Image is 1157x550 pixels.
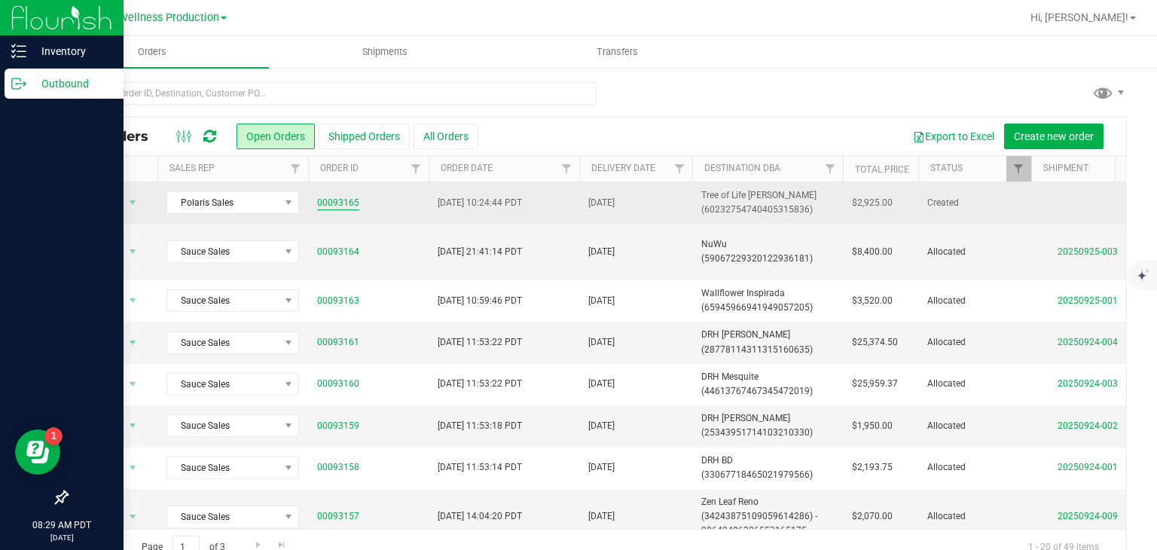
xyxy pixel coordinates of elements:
span: Allocated [927,294,1022,308]
span: Zen Leaf Reno (34243875109059614286) - 92649426386553165175 [701,495,834,539]
a: Delivery Date [591,163,655,173]
span: Polaris Wellness Production [81,11,219,24]
span: Sauce Sales [167,506,279,527]
span: Transfers [576,45,658,59]
a: 00093159 [317,419,359,433]
span: Allocated [927,419,1022,433]
span: Sauce Sales [167,374,279,395]
a: 20250924-002 [1058,420,1118,431]
span: Sauce Sales [167,415,279,436]
span: select [124,192,142,213]
a: Order Date [441,163,493,173]
span: [DATE] 10:59:46 PDT [438,294,522,308]
span: [DATE] [588,196,615,210]
button: All Orders [414,124,478,149]
span: [DATE] [588,245,615,259]
a: 00093157 [317,509,359,524]
a: 00093160 [317,377,359,391]
a: Filter [283,156,308,182]
a: Orders [36,36,269,68]
a: Filter [404,156,429,182]
span: Tree of Life [PERSON_NAME] (60232754740405315836) [701,188,834,217]
span: $1,950.00 [852,419,893,433]
inline-svg: Outbound [11,76,26,91]
span: NuWu (59067229320122936181) [701,237,834,266]
a: 00093158 [317,460,359,475]
a: Transfers [501,36,734,68]
span: select [124,506,142,527]
span: select [124,415,142,436]
input: Search Order ID, Destination, Customer PO... [66,82,597,105]
span: Sauce Sales [167,290,279,311]
a: Shipment [1043,163,1088,173]
button: Export to Excel [903,124,1004,149]
span: Hi, [PERSON_NAME]! [1030,11,1128,23]
a: Filter [667,156,692,182]
p: 08:29 AM PDT [7,518,117,532]
a: 20250924-009 [1058,511,1118,521]
a: 00093164 [317,245,359,259]
span: [DATE] 21:41:14 PDT [438,245,522,259]
span: Allocated [927,245,1022,259]
span: Allocated [927,335,1022,350]
a: 00093163 [317,294,359,308]
span: [DATE] [588,377,615,391]
a: Status [930,163,963,173]
a: Order ID [320,163,359,173]
span: select [124,374,142,395]
p: [DATE] [7,532,117,543]
span: [DATE] [588,509,615,524]
span: [DATE] 10:24:44 PDT [438,196,522,210]
span: $2,070.00 [852,509,893,524]
span: Orders [118,45,187,59]
span: Shipments [342,45,428,59]
span: Create new order [1014,130,1094,142]
span: [DATE] [588,335,615,350]
span: $25,374.50 [852,335,898,350]
p: Outbound [26,75,117,93]
a: 20250924-001 [1058,462,1118,472]
a: Total Price [855,164,909,175]
span: Allocated [927,377,1022,391]
span: $2,193.75 [852,460,893,475]
a: Destination DBA [704,163,780,173]
iframe: Resource center unread badge [44,427,63,445]
span: DRH BD (33067718465021979566) [701,454,834,482]
a: Shipments [269,36,502,68]
span: [DATE] 14:04:20 PDT [438,509,522,524]
span: Allocated [927,509,1022,524]
a: Filter [554,156,579,182]
span: select [124,241,142,262]
span: Created [927,196,1022,210]
button: Shipped Orders [319,124,410,149]
span: $2,925.00 [852,196,893,210]
p: Inventory [26,42,117,60]
a: 00093165 [317,196,359,210]
a: Sales Rep [169,163,215,173]
span: DRH [PERSON_NAME] (25343951714103210330) [701,411,834,440]
a: 20250925-001 [1058,295,1118,306]
span: [DATE] [588,419,615,433]
span: select [124,457,142,478]
iframe: Resource center [15,429,60,475]
span: Allocated [927,460,1022,475]
span: Wallflower Inspirada (65945966941949057205) [701,286,834,315]
span: select [124,290,142,311]
span: Sauce Sales [167,241,279,262]
span: select [124,332,142,353]
button: Open Orders [237,124,315,149]
a: 00093161 [317,335,359,350]
span: [DATE] 11:53:22 PDT [438,377,522,391]
span: [DATE] [588,294,615,308]
span: Polaris Sales [167,192,279,213]
a: Filter [818,156,843,182]
span: [DATE] 11:53:22 PDT [438,335,522,350]
span: Sauce Sales [167,332,279,353]
span: $25,959.37 [852,377,898,391]
span: DRH Mesquite (44613767467345472019) [701,370,834,399]
inline-svg: Inventory [11,44,26,59]
span: DRH [PERSON_NAME] (28778114311315160635) [701,328,834,356]
span: Sauce Sales [167,457,279,478]
span: $3,520.00 [852,294,893,308]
